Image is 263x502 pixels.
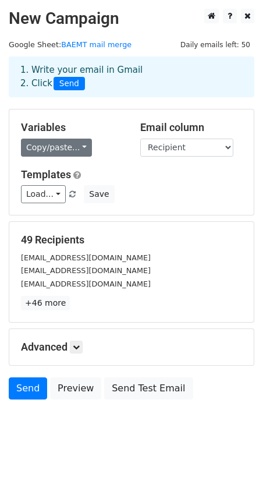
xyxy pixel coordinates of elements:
[104,377,193,400] a: Send Test Email
[61,40,131,49] a: BAEMT mail merge
[140,121,242,134] h5: Email column
[21,266,151,275] small: [EMAIL_ADDRESS][DOMAIN_NAME]
[205,446,263,502] iframe: Chat Widget
[9,9,254,29] h2: New Campaign
[21,280,151,288] small: [EMAIL_ADDRESS][DOMAIN_NAME]
[21,185,66,203] a: Load...
[21,168,71,181] a: Templates
[21,296,70,310] a: +46 more
[21,139,92,157] a: Copy/paste...
[84,185,114,203] button: Save
[176,40,254,49] a: Daily emails left: 50
[12,63,251,90] div: 1. Write your email in Gmail 2. Click
[21,341,242,353] h5: Advanced
[9,377,47,400] a: Send
[21,234,242,246] h5: 49 Recipients
[21,253,151,262] small: [EMAIL_ADDRESS][DOMAIN_NAME]
[21,121,123,134] h5: Variables
[176,38,254,51] span: Daily emails left: 50
[9,40,131,49] small: Google Sheet:
[54,77,85,91] span: Send
[50,377,101,400] a: Preview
